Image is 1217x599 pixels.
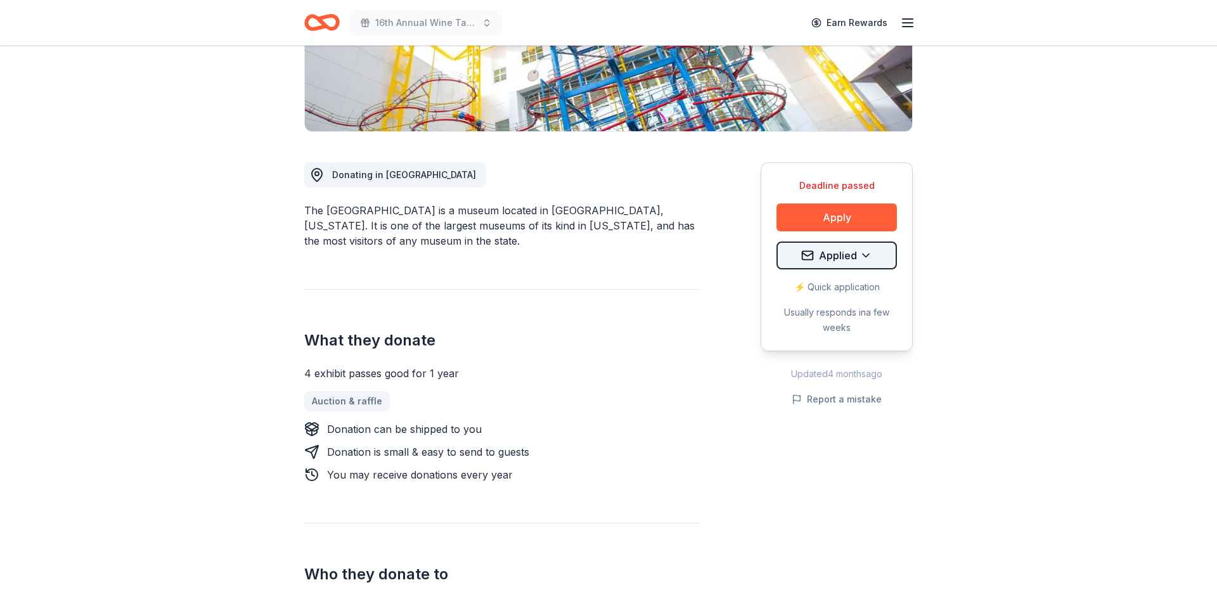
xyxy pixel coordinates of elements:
[304,366,700,381] div: 4 exhibit passes good for 1 year
[332,169,476,180] span: Donating in [GEOGRAPHIC_DATA]
[776,280,897,295] div: ⚡️ Quick application
[804,11,895,34] a: Earn Rewards
[304,8,340,37] a: Home
[304,391,390,411] a: Auction & raffle
[776,305,897,335] div: Usually responds in a few weeks
[776,242,897,269] button: Applied
[327,422,482,437] div: Donation can be shipped to you
[792,392,882,407] button: Report a mistake
[304,564,700,584] h2: Who they donate to
[375,15,477,30] span: 16th Annual Wine Tasting & Silent Auction
[819,247,857,264] span: Applied
[761,366,913,382] div: Updated 4 months ago
[304,330,700,351] h2: What they donate
[776,178,897,193] div: Deadline passed
[327,444,529,460] div: Donation is small & easy to send to guests
[350,10,502,35] button: 16th Annual Wine Tasting & Silent Auction
[327,467,513,482] div: You may receive donations every year
[776,203,897,231] button: Apply
[304,203,700,248] div: The [GEOGRAPHIC_DATA] is a museum located in [GEOGRAPHIC_DATA], [US_STATE]. It is one of the larg...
